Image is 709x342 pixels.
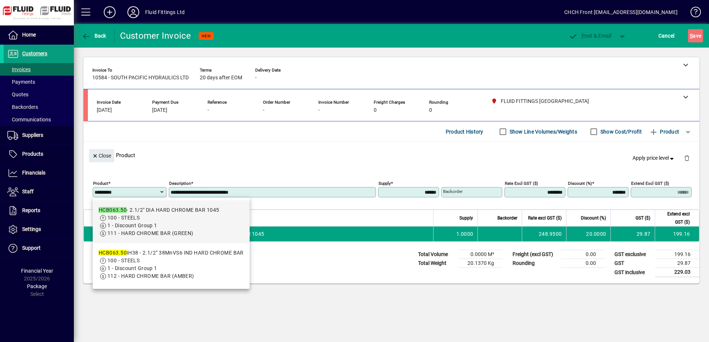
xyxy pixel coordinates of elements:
[4,101,74,113] a: Backorders
[690,33,693,39] span: S
[4,26,74,44] a: Home
[688,29,703,42] button: Save
[7,104,38,110] span: Backorders
[83,142,699,169] div: Product
[446,126,483,138] span: Product History
[678,155,696,161] app-page-header-button: Delete
[459,214,473,222] span: Supply
[145,6,185,18] div: Fluid Fittings Ltd
[255,75,257,81] span: -
[4,76,74,88] a: Payments
[4,201,74,220] a: Reports
[7,79,35,85] span: Payments
[630,152,678,165] button: Apply price level
[566,227,610,241] td: 20.0000
[497,214,517,222] span: Backorder
[93,243,250,286] mat-option: HCB063.50IH38 - 2.1/2" 38MnVS6 IND HARD CHROME BAR
[107,258,140,263] span: 100 - STEELS
[4,220,74,239] a: Settings
[611,259,655,268] td: GST
[4,126,74,145] a: Suppliers
[22,189,34,194] span: Staff
[655,227,699,241] td: 199.16
[263,107,264,113] span: -
[4,113,74,126] a: Communications
[121,6,145,19] button: Profile
[89,149,114,162] button: Close
[678,149,696,167] button: Delete
[107,222,157,228] span: 1 - Discount Group 1
[22,32,36,38] span: Home
[107,215,140,221] span: 100 - STEELS
[561,250,605,259] td: 0.00
[561,259,605,268] td: 0.00
[93,200,250,243] mat-option: HCB063.50 - 2.1/2" DIA HARD CHROME BAR 1045
[93,181,108,186] mat-label: Product
[4,239,74,258] a: Support
[4,88,74,101] a: Quotes
[690,30,701,42] span: ave
[685,1,700,25] a: Knowledge Base
[99,250,127,256] em: HCB063.50
[202,34,211,38] span: NEW
[429,107,432,113] span: 0
[80,29,108,42] button: Back
[22,132,43,138] span: Suppliers
[582,33,585,39] span: P
[564,6,678,18] div: CHCH Front [EMAIL_ADDRESS][DOMAIN_NAME]
[169,181,191,186] mat-label: Description
[456,230,473,238] span: 1.0000
[7,117,51,122] span: Communications
[92,150,111,162] span: Close
[22,226,41,232] span: Settings
[318,107,320,113] span: -
[120,30,191,42] div: Customer Invoice
[99,207,127,213] em: HCB063.50
[99,249,244,257] div: IH38 - 2.1/2" 38MnVS6 IND HARD CHROME BAR
[459,250,503,259] td: 0.0000 M³
[99,206,219,214] div: - 2.1/2" DIA HARD CHROME BAR 1045
[565,29,615,42] button: Post & Email
[459,259,503,268] td: 20.1370 Kg
[509,250,561,259] td: Freight (excl GST)
[509,259,561,268] td: Rounding
[27,283,47,289] span: Package
[21,268,53,274] span: Financial Year
[208,107,209,113] span: -
[443,189,463,194] mat-label: Backorder
[98,6,121,19] button: Add
[631,181,669,186] mat-label: Extend excl GST ($)
[610,227,655,241] td: 29.87
[7,91,28,97] span: Quotes
[599,128,642,135] label: Show Cost/Profit
[636,214,650,222] span: GST ($)
[528,214,562,222] span: Rate excl GST ($)
[374,107,377,113] span: 0
[414,259,459,268] td: Total Weight
[379,181,391,186] mat-label: Supply
[22,207,40,213] span: Reports
[611,250,655,259] td: GST exclusive
[22,51,47,56] span: Customers
[611,268,655,277] td: GST inclusive
[152,107,167,113] span: [DATE]
[4,164,74,182] a: Financials
[633,154,675,162] span: Apply price level
[200,75,242,81] span: 20 days after EOM
[569,33,612,39] span: ost & Email
[657,29,677,42] button: Cancel
[568,181,592,186] mat-label: Discount (%)
[505,181,538,186] mat-label: Rate excl GST ($)
[74,29,114,42] app-page-header-button: Back
[87,152,116,159] app-page-header-button: Close
[4,145,74,163] a: Products
[655,259,699,268] td: 29.87
[107,265,157,271] span: 1 - Discount Group 1
[4,183,74,201] a: Staff
[655,268,699,277] td: 229.03
[92,75,189,81] span: 10584 - SOUTH PACIFIC HYDRAULICS LTD
[107,273,194,279] span: 112 - HARD CHROME BAR (AMBER)
[443,125,486,138] button: Product History
[527,230,562,238] div: 248.9500
[658,30,675,42] span: Cancel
